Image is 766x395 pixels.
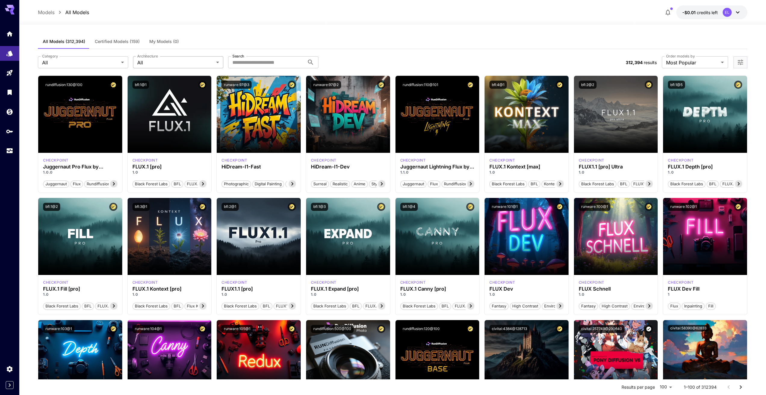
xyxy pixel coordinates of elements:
[311,292,385,297] p: 1.0
[668,164,742,170] h3: FLUX.1 Depth [pro]
[84,180,113,188] button: rundiffusion
[489,164,564,170] div: FLUX.1 Kontext [max]
[185,302,212,310] button: Flux Kontext
[82,303,94,309] span: BFL
[400,164,475,170] h3: Juggernaut Lightning Flux by RunDiffusion
[528,180,540,188] button: BFL
[676,5,747,19] button: -$0.0077EL
[43,280,69,285] div: fluxpro
[666,59,718,66] span: Most Popular
[556,203,564,211] button: Certified Model – Vetted for best performance and includes a commercial license.
[626,60,643,65] span: 312,394
[311,81,341,89] button: runware:97@2
[171,180,183,188] button: BFL
[185,303,212,309] span: Flux Kontext
[43,158,69,163] p: checkpoint
[668,325,709,332] button: civitai:58390@62833
[682,303,704,309] span: Inpainting
[400,325,442,333] button: rundiffusion:120@100
[489,158,515,163] p: checkpoint
[43,164,117,170] h3: Juggernaut Pro Flux by RunDiffusion
[286,181,308,187] span: Cinematic
[720,181,760,187] span: FLUX.1 Depth [pro]
[668,181,705,187] span: Black Forest Labs
[363,303,406,309] span: FLUX.1 Expand [pro]
[132,164,207,170] h3: FLUX.1 [pro]
[706,303,715,309] span: Fill
[400,158,426,163] p: checkpoint
[288,81,296,89] button: Certified Model – Vetted for best performance and includes a commercial license.
[311,164,385,170] h3: HiDream-I1-Dev
[579,286,653,292] h3: FLUX Schnell
[6,69,13,77] div: Playground
[682,302,705,310] button: Inpainting
[132,292,207,297] p: 1.0
[132,158,158,163] div: fluxpro
[43,203,60,211] button: bfl:1@2
[466,325,474,333] button: Certified Model – Vetted for best performance and includes a commercial license.
[489,302,509,310] button: Fantasy
[288,203,296,211] button: Certified Model – Vetted for best performance and includes a commercial license.
[311,203,328,211] button: bfl:1@3
[489,292,564,297] p: 1.0
[645,81,653,89] button: Certified Model – Vetted for best performance and includes a commercial license.
[599,302,630,310] button: High Contrast
[261,303,272,309] span: BFL
[350,302,362,310] button: BFL
[43,302,81,310] button: Black Forest Labs
[400,286,475,292] h3: FLUX.1 Canny [pro]
[734,81,742,89] button: Certified Model – Vetted for best performance and includes a commercial license.
[542,302,570,310] button: Environment
[285,180,309,188] button: Cinematic
[132,286,207,292] h3: FLUX.1 Kontext [pro]
[556,81,564,89] button: Certified Model – Vetted for best performance and includes a commercial license.
[400,280,426,285] p: checkpoint
[510,303,540,309] span: High Contrast
[311,286,385,292] h3: FLUX.1 Expand [pro]
[707,181,718,187] span: BFL
[489,280,515,285] div: FLUX.1 D
[43,81,85,89] button: rundiffusion:130@100
[42,59,119,66] span: All
[222,292,296,297] p: 1.0
[132,280,158,285] p: checkpoint
[222,325,253,333] button: runware:105@1
[400,302,438,310] button: Black Forest Labs
[198,81,206,89] button: Certified Model – Vetted for best performance and includes a commercial license.
[132,180,170,188] button: Black Forest Labs
[149,39,179,44] span: My Models (0)
[579,292,653,297] p: 1.0
[682,9,718,16] div: -$0.0077
[132,280,158,285] div: FLUX.1 Kontext [pro]
[579,180,616,188] button: Black Forest Labs
[222,158,247,163] div: HiDream Fast
[311,180,329,188] button: Surreal
[668,180,706,188] button: Black Forest Labs
[579,302,598,310] button: Fantasy
[222,286,296,292] h3: FLUX1.1 [pro]
[38,9,89,16] nav: breadcrumb
[43,286,117,292] div: FLUX.1 Fill [pro]
[428,181,440,187] span: flux
[43,280,69,285] p: checkpoint
[579,280,604,285] p: checkpoint
[137,59,214,66] span: All
[401,181,426,187] span: juggernaut
[222,302,259,310] button: Black Forest Labs
[668,170,742,175] p: 1.0
[401,303,438,309] span: Black Forest Labs
[43,303,80,309] span: Black Forest Labs
[697,10,718,15] span: credits left
[133,181,170,187] span: Black Forest Labs
[529,181,540,187] span: BFL
[400,180,426,188] button: juggernaut
[133,303,170,309] span: Black Forest Labs
[198,325,206,333] button: Certified Model – Vetted for best performance and includes a commercial license.
[132,203,150,211] button: bfl:3@1
[579,170,653,175] p: 1.0
[43,158,69,163] div: FLUX.1 D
